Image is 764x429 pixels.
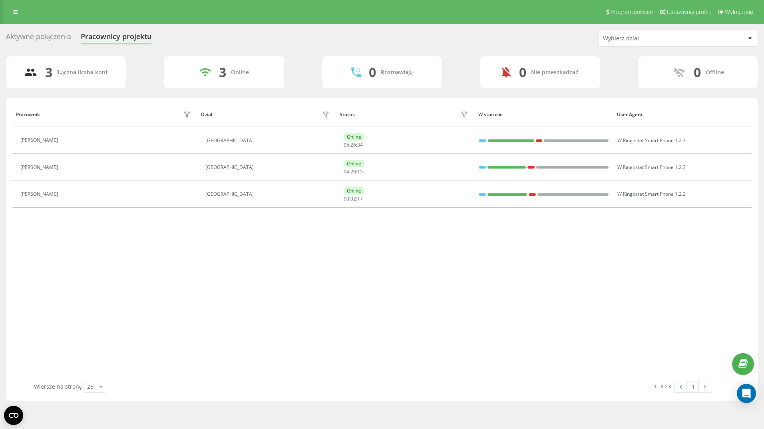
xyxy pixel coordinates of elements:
[16,112,40,117] div: Pracownik
[344,195,349,202] span: 00
[344,133,364,141] div: Online
[6,32,71,45] div: Aktywne połączenia
[344,169,363,175] div: : :
[344,196,363,202] div: : :
[344,142,363,148] div: : :
[617,137,686,144] span: W Ringostat Smart Phone 1.2.3
[57,69,107,76] div: Łączna liczba kont
[381,69,413,76] div: Rozmawiają
[20,191,60,197] div: [PERSON_NAME]
[611,9,653,15] span: Program poleceń
[344,168,349,175] span: 04
[531,69,578,76] div: Nie przeszkadzać
[87,383,94,391] div: 25
[694,65,701,80] div: 0
[617,164,686,171] span: W Ringostat Smart Phone 1.2.3
[357,168,363,175] span: 15
[654,382,671,390] div: 1 - 3 z 3
[205,138,332,143] div: [GEOGRAPHIC_DATA]
[667,9,712,15] span: Ustawienia profilu
[350,195,356,202] span: 02
[706,69,724,76] div: Offline
[205,191,332,197] div: [GEOGRAPHIC_DATA]
[344,141,349,148] span: 05
[20,165,60,170] div: [PERSON_NAME]
[201,112,212,117] div: Dział
[219,65,226,80] div: 3
[617,191,686,197] span: W Ringostat Smart Phone 1.2.3
[45,65,52,80] div: 3
[478,112,609,117] div: W statusie
[603,35,698,42] div: Wybierz dział
[737,384,756,403] div: Open Intercom Messenger
[519,65,526,80] div: 0
[687,381,699,392] a: 1
[205,165,332,170] div: [GEOGRAPHIC_DATA]
[81,32,151,45] div: Pracownicy projektu
[350,141,356,148] span: 26
[344,187,364,195] div: Online
[725,9,753,15] span: Wyloguj się
[617,112,748,117] div: User Agent
[231,69,249,76] div: Online
[34,383,82,390] span: Wiersze na stronę
[369,65,376,80] div: 0
[4,406,23,425] button: Open CMP widget
[357,141,363,148] span: 34
[350,168,356,175] span: 20
[344,160,364,167] div: Online
[20,137,60,143] div: [PERSON_NAME]
[340,112,355,117] div: Status
[357,195,363,202] span: 17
